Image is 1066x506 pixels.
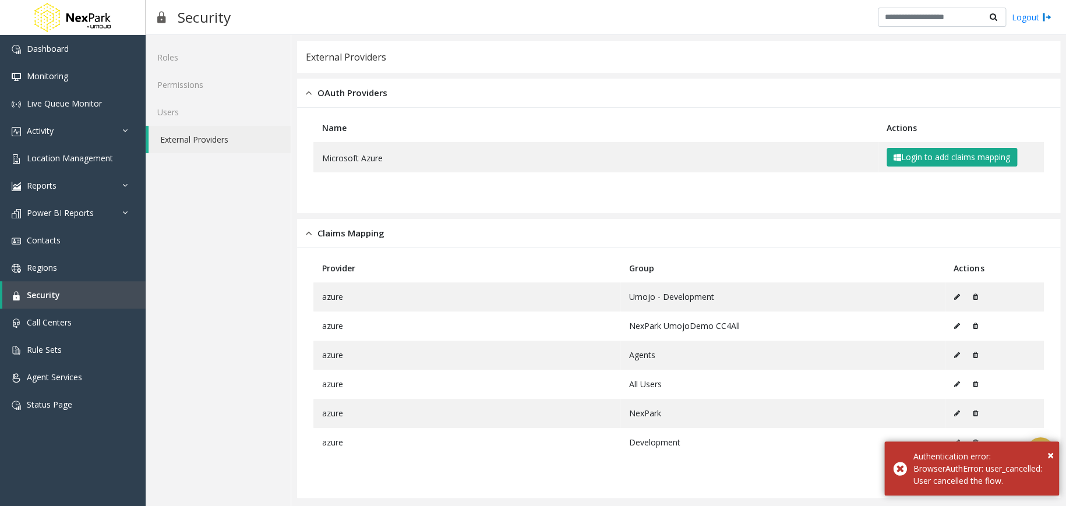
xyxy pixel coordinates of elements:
[27,289,60,300] span: Security
[27,98,102,109] span: Live Queue Monitor
[313,428,620,457] td: azure
[12,209,21,218] img: 'icon'
[12,72,21,82] img: 'icon'
[306,227,312,240] img: opened
[317,227,384,240] span: Claims Mapping
[146,44,291,71] a: Roles
[878,114,1044,142] th: Actions
[1012,11,1051,23] a: Logout
[27,180,57,191] span: Reports
[27,371,82,383] span: Agent Services
[306,49,386,65] div: External Providers
[313,341,620,370] td: azure
[12,100,21,109] img: 'icon'
[313,370,620,399] td: azure
[149,126,291,153] a: External Providers
[887,148,1017,167] button: Login to add claims mapping
[12,373,21,383] img: 'icon'
[172,3,237,31] h3: Security
[157,3,166,31] img: pageIcon
[12,319,21,328] img: 'icon'
[27,262,57,273] span: Regions
[620,428,945,457] td: Development
[313,312,620,341] td: azure
[27,207,94,218] span: Power BI Reports
[945,254,1044,282] th: Actions
[146,98,291,126] a: Users
[12,154,21,164] img: 'icon'
[12,182,21,191] img: 'icon'
[12,236,21,246] img: 'icon'
[313,114,878,142] th: Name
[620,254,945,282] th: Group
[313,399,620,428] td: azure
[12,346,21,355] img: 'icon'
[620,341,945,370] td: Agents
[27,43,69,54] span: Dashboard
[27,125,54,136] span: Activity
[27,153,113,164] span: Location Management
[620,282,945,312] td: Umojo - Development
[620,312,945,341] td: NexPark UmojoDemo CC4All
[12,127,21,136] img: 'icon'
[12,264,21,273] img: 'icon'
[913,450,1050,487] div: Authentication error: BrowserAuthError: user_cancelled: User cancelled the flow.
[27,344,62,355] span: Rule Sets
[1047,447,1054,464] button: Close
[27,235,61,246] span: Contacts
[12,45,21,54] img: 'icon'
[620,399,945,428] td: NexPark
[12,401,21,410] img: 'icon'
[313,142,878,172] td: Microsoft Azure
[146,71,291,98] a: Permissions
[27,317,72,328] span: Call Centers
[1047,447,1054,463] span: ×
[2,281,146,309] a: Security
[27,70,68,82] span: Monitoring
[306,86,312,100] img: opened
[1042,11,1051,23] img: logout
[313,254,620,282] th: Provider
[620,370,945,399] td: All Users
[317,86,387,100] span: OAuth Providers
[313,282,620,312] td: azure
[27,399,72,410] span: Status Page
[12,291,21,300] img: 'icon'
